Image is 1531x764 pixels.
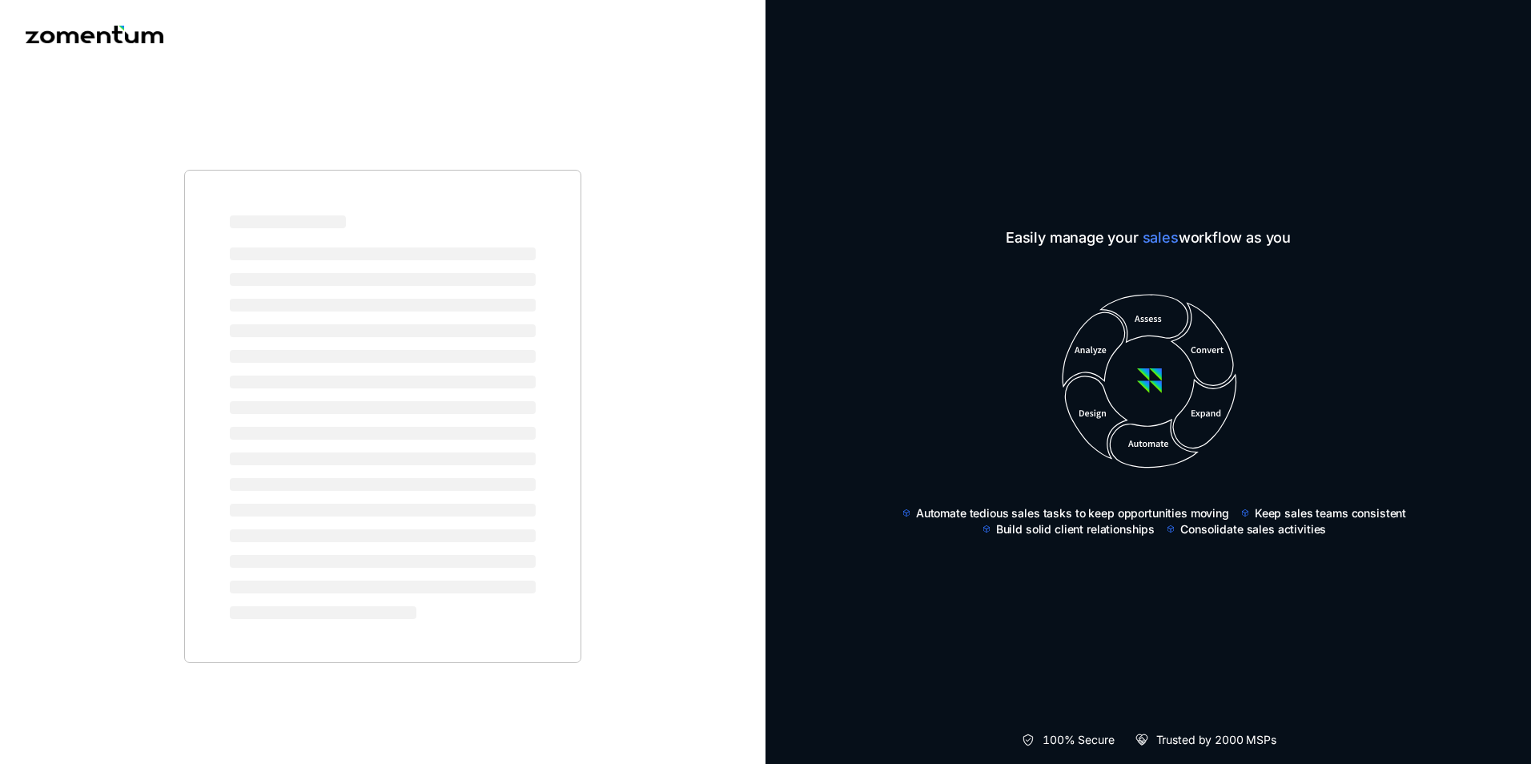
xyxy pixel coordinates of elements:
[1255,505,1406,521] span: Keep sales teams consistent
[1156,732,1276,748] span: Trusted by 2000 MSPs
[1043,732,1114,748] span: 100% Secure
[26,26,163,43] img: Zomentum logo
[1180,521,1326,537] span: Consolidate sales activities
[916,505,1229,521] span: Automate tedious sales tasks to keep opportunities moving
[996,521,1155,537] span: Build solid client relationships
[1143,229,1179,246] span: sales
[889,227,1408,249] span: Easily manage your workflow as you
